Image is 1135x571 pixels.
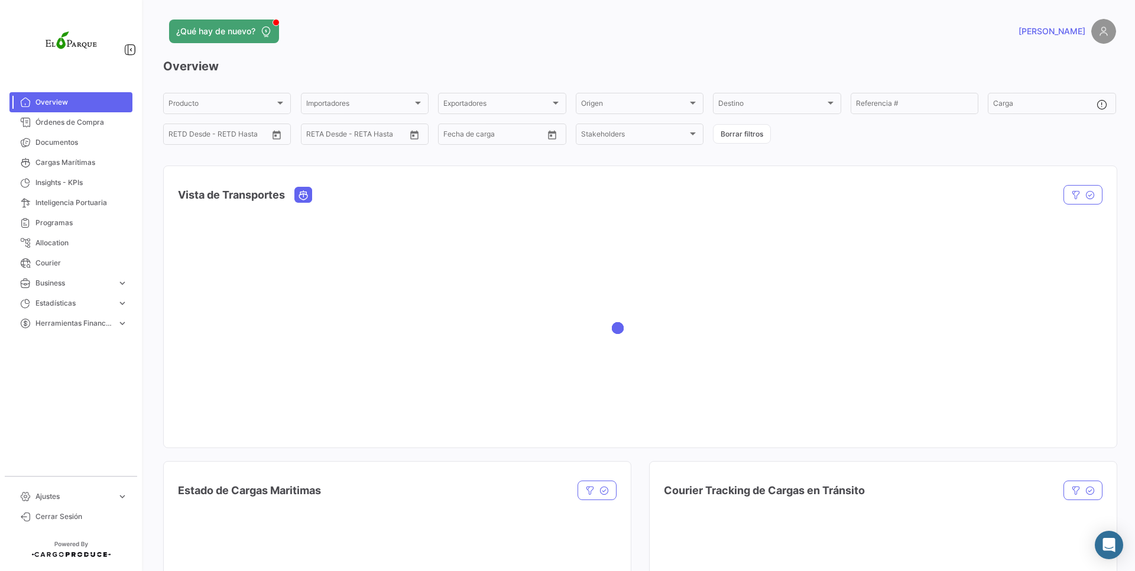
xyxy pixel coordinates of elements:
[713,124,771,144] button: Borrar filtros
[35,491,112,502] span: Ajustes
[316,132,363,140] input: Hasta
[169,20,279,43] button: ¿Qué hay de nuevo?
[117,278,128,288] span: expand_more
[306,132,307,140] input: Desde
[35,117,128,128] span: Órdenes de Compra
[35,238,128,248] span: Allocation
[9,193,132,213] a: Inteligencia Portuaria
[35,218,128,228] span: Programas
[35,278,112,288] span: Business
[268,126,286,144] button: Open calendar
[35,318,112,329] span: Herramientas Financieras
[1091,19,1116,44] img: placeholder-user.png
[406,126,423,144] button: Open calendar
[35,97,128,108] span: Overview
[35,258,128,268] span: Courier
[9,132,132,153] a: Documentos
[543,126,561,144] button: Open calendar
[1095,531,1123,559] div: Abrir Intercom Messenger
[117,298,128,309] span: expand_more
[443,132,445,140] input: Desde
[1019,25,1085,37] span: [PERSON_NAME]
[35,177,128,188] span: Insights - KPIs
[163,58,1116,74] h3: Overview
[168,101,275,109] span: Producto
[9,112,132,132] a: Órdenes de Compra
[35,197,128,208] span: Inteligencia Portuaria
[9,92,132,112] a: Overview
[117,491,128,502] span: expand_more
[9,153,132,173] a: Cargas Marítimas
[35,298,112,309] span: Estadísticas
[117,318,128,329] span: expand_more
[178,132,225,140] input: Hasta
[443,101,550,109] span: Exportadores
[9,253,132,273] a: Courier
[453,132,500,140] input: Hasta
[35,511,128,522] span: Cerrar Sesión
[306,101,413,109] span: Importadores
[9,233,132,253] a: Allocation
[581,101,688,109] span: Origen
[581,132,688,140] span: Stakeholders
[41,14,100,73] img: logo-el-parque.png
[295,187,312,202] button: Ocean
[176,25,255,37] span: ¿Qué hay de nuevo?
[9,173,132,193] a: Insights - KPIs
[718,101,825,109] span: Destino
[664,482,865,499] h4: Courier Tracking de Cargas en Tránsito
[178,187,285,203] h4: Vista de Transportes
[35,137,128,148] span: Documentos
[35,157,128,168] span: Cargas Marítimas
[168,132,170,140] input: Desde
[178,482,321,499] h4: Estado de Cargas Maritimas
[9,213,132,233] a: Programas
